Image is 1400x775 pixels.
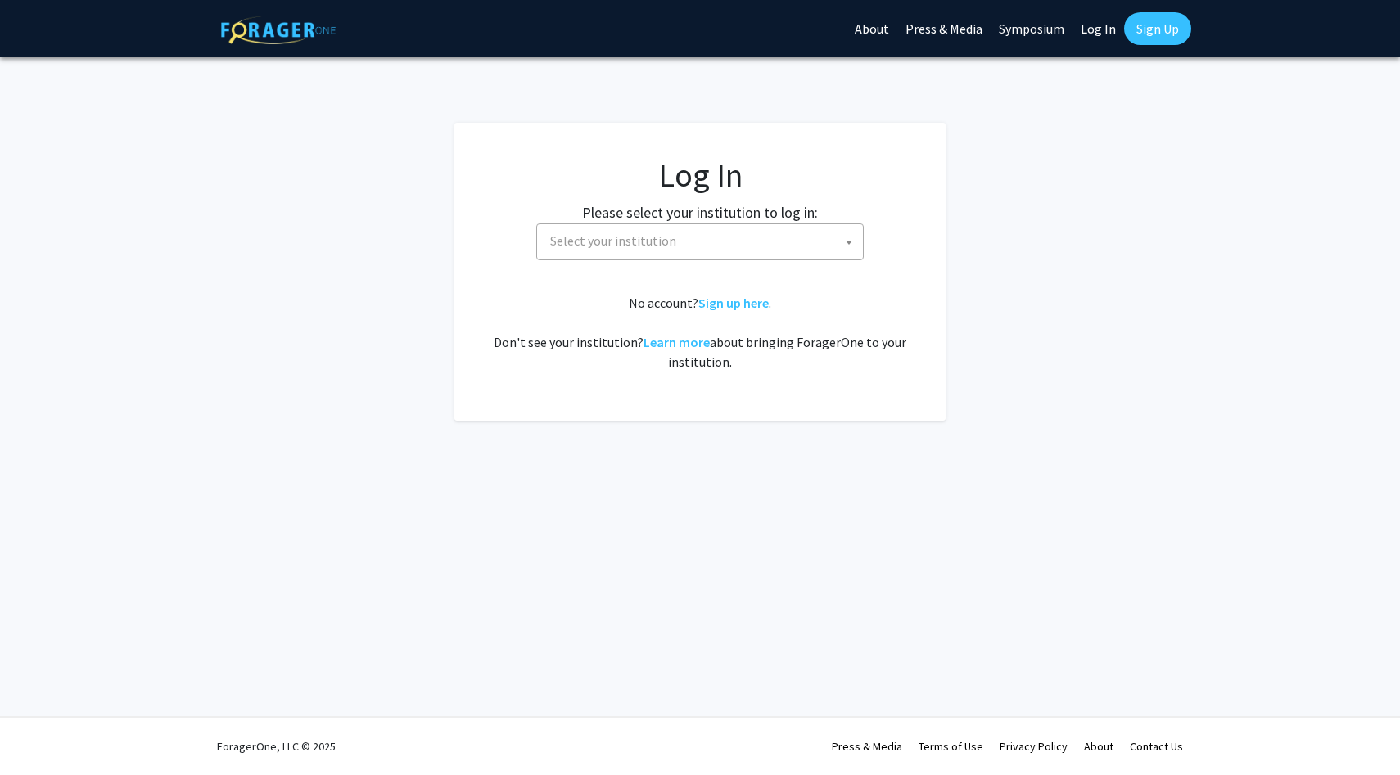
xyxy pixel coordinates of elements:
[1124,12,1191,45] a: Sign Up
[487,155,913,195] h1: Log In
[1000,739,1068,754] a: Privacy Policy
[536,223,864,260] span: Select your institution
[832,739,902,754] a: Press & Media
[582,201,818,223] label: Please select your institution to log in:
[217,718,336,775] div: ForagerOne, LLC © 2025
[1084,739,1113,754] a: About
[698,295,769,311] a: Sign up here
[221,16,336,44] img: ForagerOne Logo
[550,232,676,249] span: Select your institution
[544,224,863,258] span: Select your institution
[919,739,983,754] a: Terms of Use
[487,293,913,372] div: No account? . Don't see your institution? about bringing ForagerOne to your institution.
[644,334,710,350] a: Learn more about bringing ForagerOne to your institution
[1130,739,1183,754] a: Contact Us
